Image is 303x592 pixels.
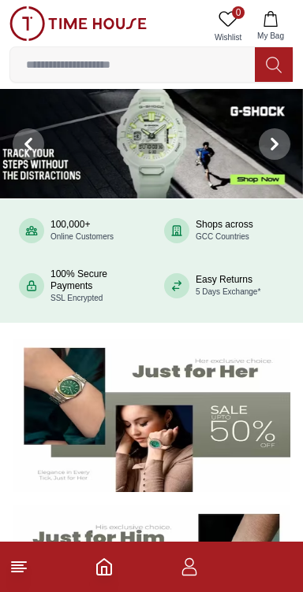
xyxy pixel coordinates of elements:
[232,6,245,19] span: 0
[196,219,253,242] div: Shops across
[50,232,114,241] span: Online Customers
[95,557,114,576] a: Home
[196,274,260,298] div: Easy Returns
[248,6,294,46] button: My Bag
[196,287,260,296] span: 5 Days Exchange*
[9,6,147,41] img: ...
[50,219,114,242] div: 100,000+
[50,268,139,304] div: 100% Secure Payments
[208,6,248,46] a: 0Wishlist
[50,294,103,302] span: SSL Encrypted
[251,30,290,42] span: My Bag
[208,31,248,43] span: Wishlist
[13,339,290,493] img: Women's Watches Banner
[196,232,249,241] span: GCC Countries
